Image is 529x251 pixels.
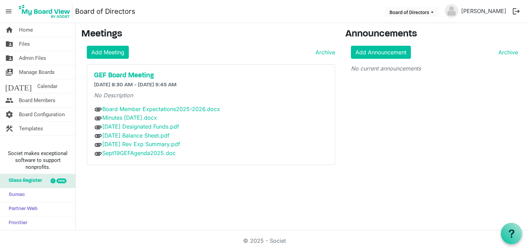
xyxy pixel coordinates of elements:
a: © 2025 - Societ [243,237,286,244]
span: switch_account [5,65,13,79]
span: Manage Boards [19,65,55,79]
h3: Announcements [345,29,524,40]
img: no-profile-picture.svg [445,4,458,18]
span: Admin Files [19,51,46,65]
a: [DATE] Designated Funds.pdf [102,123,179,130]
span: Sumac [5,188,25,202]
span: attachment [94,105,102,113]
span: Partner Web [5,202,38,216]
a: [PERSON_NAME] [458,4,509,18]
span: attachment [94,141,102,149]
span: Frontier [5,216,27,230]
a: Sept19GEFAgenda2025.doc [102,150,176,156]
a: [DATE] Rev Exp Summary.pdf [102,141,180,148]
span: Home [19,23,33,37]
h3: Meetings [81,29,335,40]
h6: [DATE] 8:30 AM - [DATE] 9:45 AM [94,82,328,88]
img: My Board View Logo [17,3,72,20]
span: attachment [94,132,102,140]
span: construction [5,122,13,135]
span: settings [5,108,13,121]
span: Templates [19,122,43,135]
span: home [5,23,13,37]
span: folder_shared [5,51,13,65]
a: Add Meeting [87,46,129,59]
a: [DATE] Balance Sheet.pdf [102,132,169,139]
span: [DATE] [5,79,32,93]
a: Archive [313,48,335,56]
a: GEF Board Meeting [94,72,328,80]
span: people [5,94,13,107]
span: Calendar [37,79,58,93]
a: Board of Directors [75,4,135,18]
span: Files [19,37,30,51]
a: Add Announcement [351,46,411,59]
span: Board Configuration [19,108,65,121]
span: attachment [94,150,102,158]
button: logout [509,4,523,19]
a: Minutes [DATE].docx [102,114,157,121]
p: No Description [94,91,328,99]
span: folder_shared [5,37,13,51]
a: My Board View Logo [17,3,75,20]
span: attachment [94,114,102,122]
button: Board of Directors dropdownbutton [385,7,438,17]
a: Board Member Expectations2025-2026.docx [102,106,220,112]
span: Board Members [19,94,55,107]
span: attachment [94,123,102,131]
div: new [56,178,66,183]
a: Archive [496,48,518,56]
span: Societ makes exceptional software to support nonprofits. [3,150,72,171]
span: menu [2,5,15,18]
p: No current announcements [351,64,518,73]
span: Glass Register [5,174,42,188]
